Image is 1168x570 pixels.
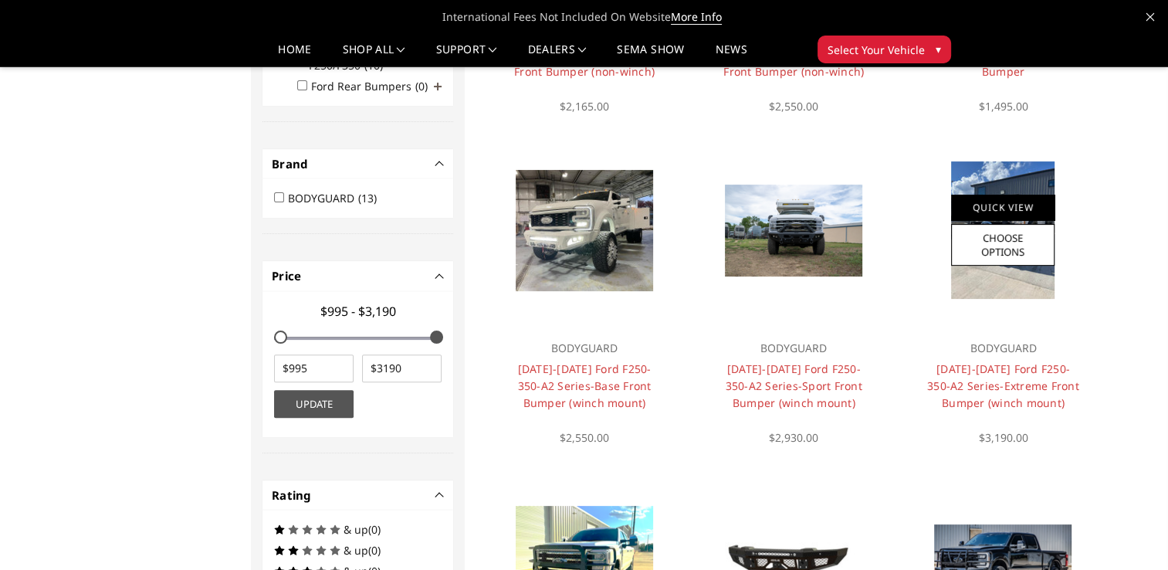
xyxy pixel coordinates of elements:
h4: Rating [272,487,444,504]
a: Home [278,44,311,66]
a: [DATE]-[DATE] Ford F250-350-A2 Series-Sport Front Bumper (winch mount) [726,361,862,410]
a: Quick View [951,195,1055,220]
span: ▾ [936,41,941,57]
p: BODYGUARD [716,339,872,358]
span: (13) [358,191,377,205]
a: SEMA Show [617,44,684,66]
a: [DATE]-[DATE] Ford F250-350-A2 Series-Base Front Bumper (winch mount) [518,361,652,410]
span: $2,165.00 [560,99,609,114]
a: Choose Options [951,224,1055,266]
span: $2,550.00 [769,99,818,114]
span: (10) [364,58,383,73]
label: [DATE]-[DATE] Ford F250/F350 [309,42,421,73]
span: & up [344,522,368,537]
span: (0) [415,79,428,93]
a: [DATE]-[DATE] Ford F250-350 - Freedom Series - Sport Front Bumper (non-winch) [717,30,870,79]
a: shop all [343,44,405,66]
span: International Fees Not Included On Website [29,2,1140,32]
h4: Price [272,267,444,285]
input: $3190 [362,355,442,382]
button: - [436,272,444,280]
span: $2,550.00 [560,430,609,445]
iframe: Chat Widget [1091,496,1168,570]
h4: Brand [272,155,444,173]
a: [DATE]-[DATE] Ford F250-350-A2 Series-Extreme Front Bumper (winch mount) [927,361,1079,410]
span: $2,930.00 [769,430,818,445]
label: BODYGUARD [288,191,386,205]
span: Select Your Vehicle [828,42,925,58]
input: $995 [274,355,354,382]
span: (0) [368,522,381,537]
button: Update [274,390,354,418]
span: $1,495.00 [978,99,1028,114]
button: - [436,491,444,499]
a: [DATE]-[DATE] Ford F250-350 - FT Series - Extreme Front Bumper [927,30,1080,79]
button: - [436,160,444,168]
span: & up [344,543,368,558]
a: More Info [671,9,722,25]
button: Select Your Vehicle [818,36,951,63]
p: BODYGUARD [506,339,662,358]
a: News [715,44,747,66]
span: Click to show/hide children [434,83,442,90]
a: [DATE]-[DATE] Ford F250-350 - Freedom Series - Base Front Bumper (non-winch) [508,30,661,79]
label: Ford Rear Bumpers [311,79,437,93]
p: BODYGUARD [926,339,1081,358]
span: (0) [368,543,381,558]
a: Support [436,44,497,66]
span: $3,190.00 [978,430,1028,445]
a: Dealers [528,44,587,66]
